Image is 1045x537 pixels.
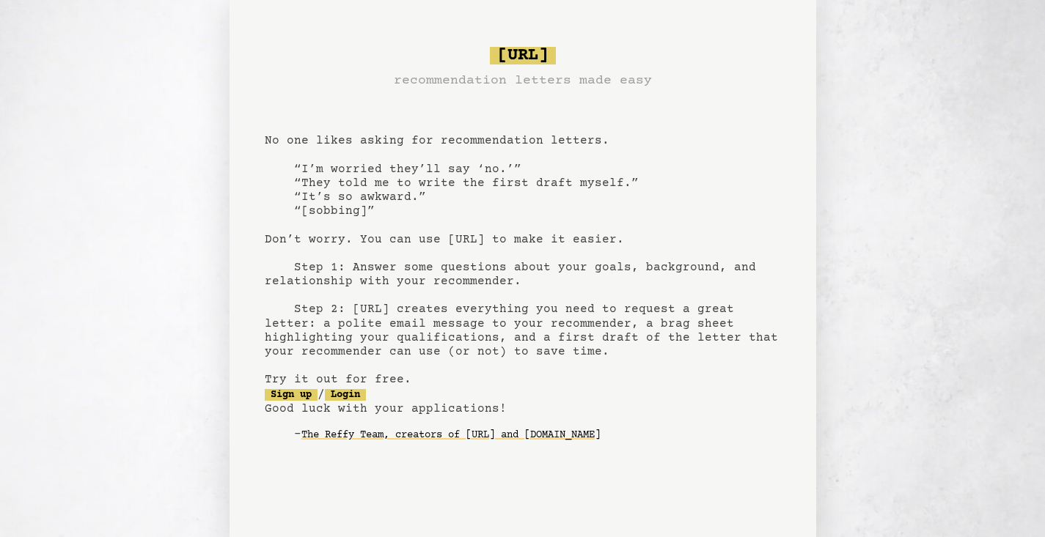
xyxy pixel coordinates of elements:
[490,47,556,64] span: [URL]
[394,70,652,91] h3: recommendation letters made easy
[265,389,318,401] a: Sign up
[265,41,781,470] pre: No one likes asking for recommendation letters. “I’m worried they’ll say ‘no.’” “They told me to ...
[294,428,781,442] div: -
[301,423,601,447] a: The Reffy Team, creators of [URL] and [DOMAIN_NAME]
[325,389,366,401] a: Login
